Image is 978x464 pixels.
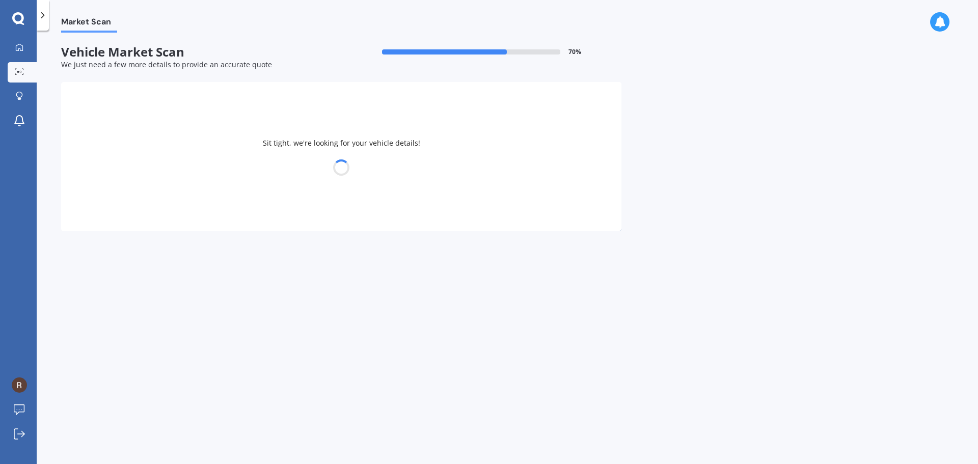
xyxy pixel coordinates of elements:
[12,377,27,393] img: ACg8ocLfs-0gvg_wn1ZaEHSBDQj4wl3y8J_WJppNbjLZX8E7guJgmQ=s96-c
[61,17,117,31] span: Market Scan
[61,45,341,60] span: Vehicle Market Scan
[568,48,581,56] span: 70 %
[61,82,621,231] div: Sit tight, we're looking for your vehicle details!
[61,60,272,69] span: We just need a few more details to provide an accurate quote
